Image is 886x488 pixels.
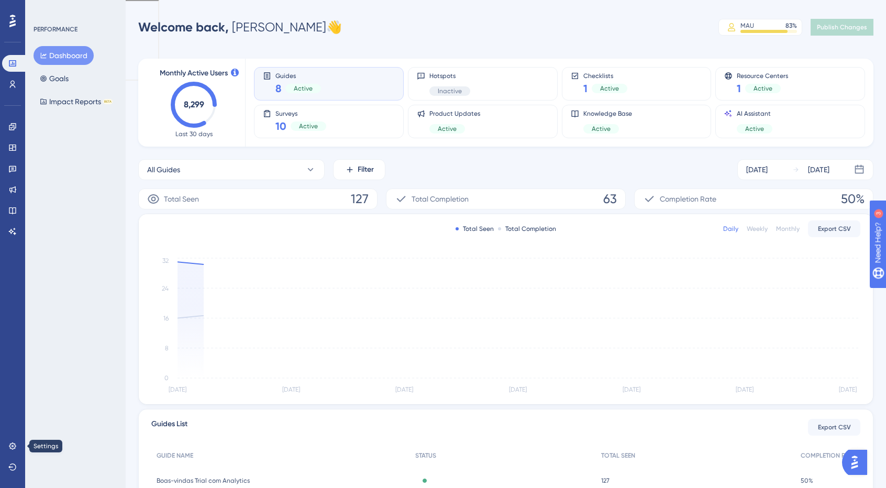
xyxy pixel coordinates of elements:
[601,451,635,460] span: TOTAL SEEN
[785,21,797,30] div: 83 %
[351,191,369,207] span: 127
[412,193,469,205] span: Total Completion
[818,225,851,233] span: Export CSV
[299,122,318,130] span: Active
[737,81,741,96] span: 1
[34,69,75,88] button: Goals
[583,109,632,118] span: Knowledge Base
[817,23,867,31] span: Publish Changes
[841,191,865,207] span: 50%
[438,125,457,133] span: Active
[169,386,186,393] tspan: [DATE]
[429,109,480,118] span: Product Updates
[839,386,857,393] tspan: [DATE]
[395,386,413,393] tspan: [DATE]
[808,220,860,237] button: Export CSV
[746,163,768,176] div: [DATE]
[25,3,65,15] span: Need Help?
[842,447,873,478] iframe: UserGuiding AI Assistant Launcher
[333,159,385,180] button: Filter
[660,193,716,205] span: Completion Rate
[138,159,325,180] button: All Guides
[754,84,772,93] span: Active
[184,99,204,109] text: 8,299
[103,99,113,104] div: BETA
[175,130,213,138] span: Last 30 days
[164,193,199,205] span: Total Seen
[603,191,617,207] span: 63
[138,19,342,36] div: [PERSON_NAME] 👋
[747,225,768,233] div: Weekly
[456,225,494,233] div: Total Seen
[162,285,169,292] tspan: 24
[162,257,169,264] tspan: 32
[294,84,313,93] span: Active
[509,386,527,393] tspan: [DATE]
[808,163,829,176] div: [DATE]
[600,84,619,93] span: Active
[740,21,754,30] div: MAU
[34,25,77,34] div: PERFORMANCE
[736,386,754,393] tspan: [DATE]
[34,92,119,111] button: Impact ReportsBETA
[163,315,169,322] tspan: 16
[623,386,640,393] tspan: [DATE]
[282,386,300,393] tspan: [DATE]
[583,81,588,96] span: 1
[151,418,187,437] span: Guides List
[275,119,286,134] span: 10
[737,109,772,118] span: AI Assistant
[164,374,169,382] tspan: 0
[275,72,321,79] span: Guides
[811,19,873,36] button: Publish Changes
[498,225,556,233] div: Total Completion
[415,451,436,460] span: STATUS
[801,476,813,485] span: 50%
[601,476,610,485] span: 127
[157,476,250,485] span: Boas-vindas Trial com Analytics
[73,5,76,14] div: 3
[438,87,462,95] span: Inactive
[723,225,738,233] div: Daily
[801,451,855,460] span: COMPLETION RATE
[737,72,788,79] span: Resource Centers
[818,423,851,431] span: Export CSV
[147,163,180,176] span: All Guides
[776,225,800,233] div: Monthly
[358,163,374,176] span: Filter
[157,451,193,460] span: GUIDE NAME
[138,19,229,35] span: Welcome back,
[160,67,228,80] span: Monthly Active Users
[808,419,860,436] button: Export CSV
[275,81,281,96] span: 8
[592,125,611,133] span: Active
[165,345,169,352] tspan: 8
[275,109,326,117] span: Surveys
[34,46,94,65] button: Dashboard
[583,72,627,79] span: Checklists
[429,72,470,80] span: Hotspots
[745,125,764,133] span: Active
